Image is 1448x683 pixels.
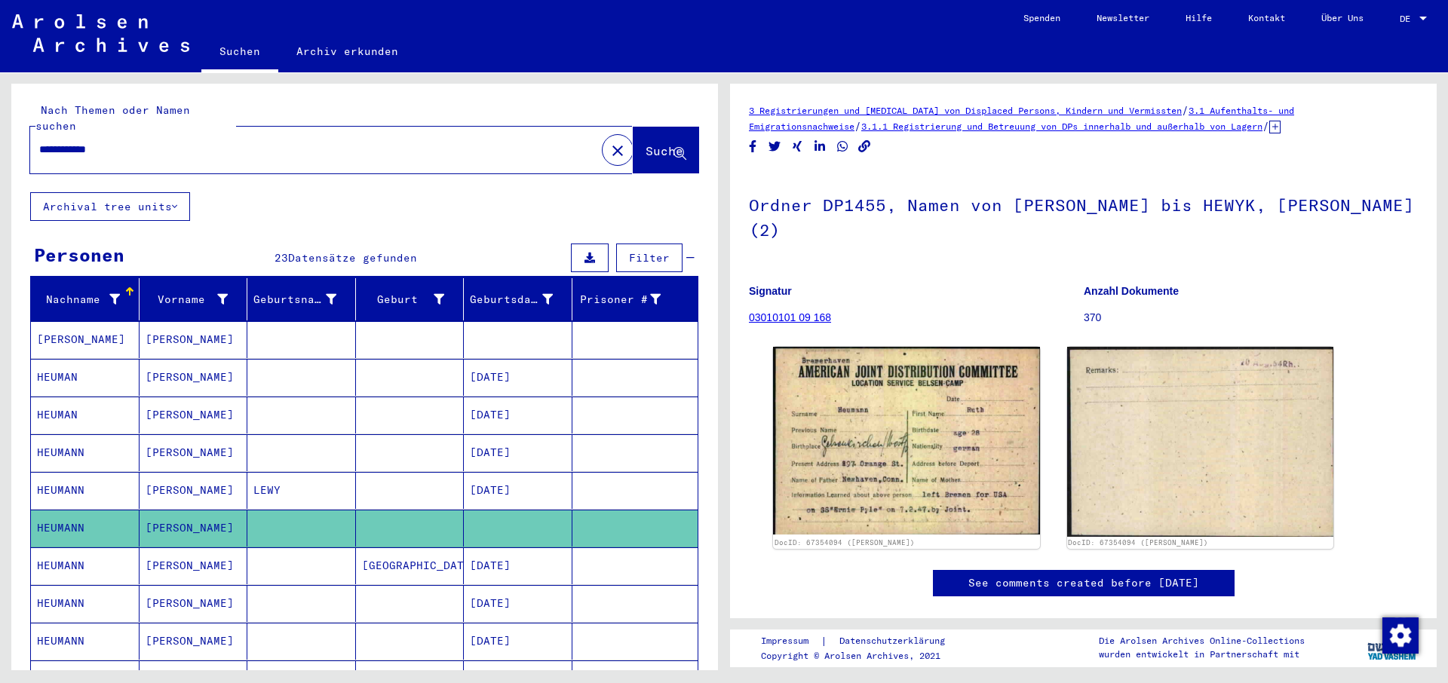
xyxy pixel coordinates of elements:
[646,143,683,158] span: Suche
[30,192,190,221] button: Archival tree units
[470,287,572,311] div: Geburtsdatum
[749,105,1182,116] a: 3 Registrierungen und [MEDICAL_DATA] von Displaced Persons, Kindern und Vermissten
[968,575,1199,591] a: See comments created before [DATE]
[362,287,464,311] div: Geburt‏
[253,292,336,308] div: Geburtsname
[1099,648,1305,661] p: wurden entwickelt in Partnerschaft mit
[140,359,248,396] mat-cell: [PERSON_NAME]
[464,472,572,509] mat-cell: [DATE]
[146,292,229,308] div: Vorname
[35,103,190,133] mat-label: Nach Themen oder Namen suchen
[1262,119,1269,133] span: /
[140,547,248,584] mat-cell: [PERSON_NAME]
[278,33,416,69] a: Archiv erkunden
[609,142,627,160] mat-icon: close
[140,434,248,471] mat-cell: [PERSON_NAME]
[362,292,445,308] div: Geburt‏
[247,278,356,320] mat-header-cell: Geburtsname
[773,347,1040,534] img: 001.jpg
[34,241,124,268] div: Personen
[146,287,247,311] div: Vorname
[827,633,963,649] a: Datenschutzerklärung
[761,633,963,649] div: |
[201,33,278,72] a: Suchen
[1364,629,1421,666] img: yv_logo.png
[140,472,248,509] mat-cell: [PERSON_NAME]
[31,278,140,320] mat-header-cell: Nachname
[464,397,572,433] mat-cell: [DATE]
[31,472,140,509] mat-cell: HEUMANN
[1382,617,1419,654] img: Zustimmung ändern
[31,585,140,622] mat-cell: HEUMANN
[470,292,553,308] div: Geburtsdatum
[854,119,861,133] span: /
[140,585,248,622] mat-cell: [PERSON_NAME]
[31,547,140,584] mat-cell: HEUMANN
[1400,14,1416,24] span: DE
[775,538,915,547] a: DocID: 67354094 ([PERSON_NAME])
[629,251,670,265] span: Filter
[140,510,248,547] mat-cell: [PERSON_NAME]
[616,243,683,272] button: Filter
[1099,634,1305,648] p: Die Arolsen Archives Online-Collections
[31,434,140,471] mat-cell: HEUMANN
[745,137,761,156] button: Share on Facebook
[356,547,465,584] mat-cell: [GEOGRAPHIC_DATA]
[1382,617,1418,653] div: Zustimmung ändern
[761,633,821,649] a: Impressum
[749,170,1418,262] h1: Ordner DP1455, Namen von [PERSON_NAME] bis HEWYK, [PERSON_NAME] (2)
[1068,538,1208,547] a: DocID: 67354094 ([PERSON_NAME])
[31,510,140,547] mat-cell: HEUMANN
[140,321,248,358] mat-cell: [PERSON_NAME]
[857,137,873,156] button: Copy link
[835,137,851,156] button: Share on WhatsApp
[37,287,139,311] div: Nachname
[464,585,572,622] mat-cell: [DATE]
[140,278,248,320] mat-header-cell: Vorname
[12,14,189,52] img: Arolsen_neg.svg
[1067,347,1334,537] img: 002.jpg
[812,137,828,156] button: Share on LinkedIn
[767,137,783,156] button: Share on Twitter
[861,121,1262,132] a: 3.1.1 Registrierung und Betreuung von DPs innerhalb und außerhalb von Lagern
[1084,285,1179,297] b: Anzahl Dokumente
[749,285,792,297] b: Signatur
[37,292,120,308] div: Nachname
[464,623,572,660] mat-cell: [DATE]
[288,251,417,265] span: Datensätze gefunden
[464,278,572,320] mat-header-cell: Geburtsdatum
[633,127,699,173] button: Suche
[140,397,248,433] mat-cell: [PERSON_NAME]
[572,278,698,320] mat-header-cell: Prisoner #
[31,321,140,358] mat-cell: [PERSON_NAME]
[578,292,661,308] div: Prisoner #
[275,251,288,265] span: 23
[31,623,140,660] mat-cell: HEUMANN
[253,287,355,311] div: Geburtsname
[140,623,248,660] mat-cell: [PERSON_NAME]
[31,397,140,433] mat-cell: HEUMAN
[603,135,633,165] button: Clear
[31,359,140,396] mat-cell: HEUMAN
[464,547,572,584] mat-cell: [DATE]
[761,649,963,663] p: Copyright © Arolsen Archives, 2021
[1084,310,1418,326] p: 370
[749,311,831,323] a: 03010101 09 168
[1182,103,1189,117] span: /
[247,472,356,509] mat-cell: LEWY
[464,434,572,471] mat-cell: [DATE]
[356,278,465,320] mat-header-cell: Geburt‏
[464,359,572,396] mat-cell: [DATE]
[790,137,805,156] button: Share on Xing
[578,287,680,311] div: Prisoner #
